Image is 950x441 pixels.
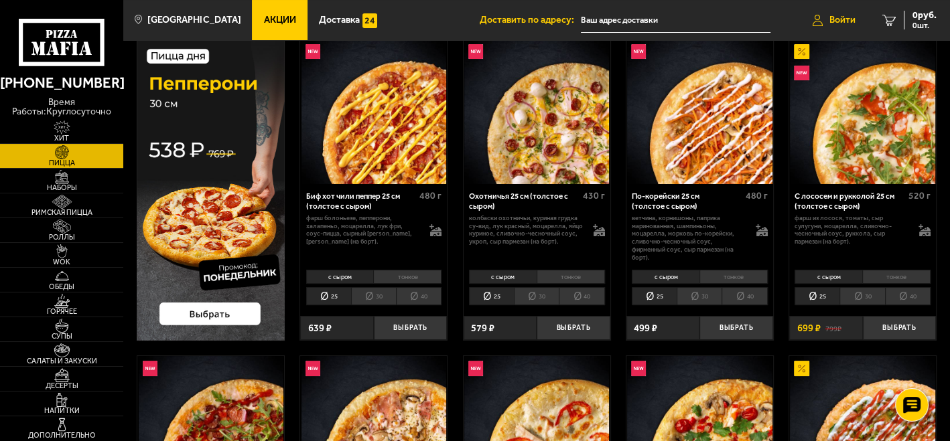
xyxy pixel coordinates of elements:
[469,270,537,284] li: с сыром
[794,361,809,375] img: Акционный
[373,270,442,284] li: тонкое
[631,361,646,375] img: Новинка
[306,44,320,59] img: Новинка
[537,270,605,284] li: тонкое
[480,15,581,25] span: Доставить по адресу:
[790,39,935,184] img: С лососем и рукколой 25 см (толстое с сыром)
[908,190,931,201] span: 520 г
[306,191,417,210] div: Биф хот чили пеппер 25 см (толстое с сыром)
[308,323,332,333] span: 639 ₽
[419,190,442,201] span: 480 г
[464,39,610,184] a: НовинкаОхотничья 25 см (толстое с сыром)
[351,287,396,305] li: 30
[306,270,374,284] li: с сыром
[469,191,580,210] div: Охотничья 25 см (толстое с сыром)
[794,44,809,59] img: Акционный
[795,191,905,210] div: С лососем и рукколой 25 см (толстое с сыром)
[300,39,447,184] a: НовинкаБиф хот чили пеппер 25 см (толстое с сыром)
[632,214,746,262] p: ветчина, корнишоны, паприка маринованная, шампиньоны, моцарелла, морковь по-корейски, сливочно-че...
[863,316,937,340] button: Выбрать
[143,361,157,375] img: Новинка
[374,316,448,340] button: Выбрать
[471,323,494,333] span: 579 ₽
[468,44,483,59] img: Новинка
[469,287,514,305] li: 25
[537,316,610,340] button: Выбрать
[722,287,767,305] li: 40
[469,214,583,246] p: колбаски охотничьи, куриная грудка су-вид, лук красный, моцарелла, яйцо куриное, сливочно-чесночн...
[306,361,320,375] img: Новинка
[789,39,936,184] a: АкционныйНовинкаС лососем и рукколой 25 см (толстое с сыром)
[839,287,884,305] li: 30
[912,21,937,29] span: 0 шт.
[746,190,768,201] span: 480 г
[795,270,862,284] li: с сыром
[862,270,931,284] li: тонкое
[581,8,771,33] input: Ваш адрес доставки
[583,190,605,201] span: 430 г
[306,214,420,246] p: фарш болоньезе, пепперони, халапеньо, моцарелла, лук фри, соус-пицца, сырный [PERSON_NAME], [PERS...
[627,39,772,184] img: По-корейски 25 см (толстое с сыром)
[301,39,446,184] img: Биф хот чили пеппер 25 см (толстое с сыром)
[634,323,657,333] span: 499 ₽
[677,287,722,305] li: 30
[632,270,699,284] li: с сыром
[468,361,483,375] img: Новинка
[885,287,931,305] li: 40
[825,323,841,333] s: 799 ₽
[306,287,351,305] li: 25
[464,39,609,184] img: Охотничья 25 см (толстое с сыром)
[699,316,773,340] button: Выбрать
[319,15,360,25] span: Доставка
[396,287,442,305] li: 40
[795,287,839,305] li: 25
[632,287,677,305] li: 25
[559,287,604,305] li: 40
[147,15,241,25] span: [GEOGRAPHIC_DATA]
[631,44,646,59] img: Новинка
[912,11,937,20] span: 0 руб.
[797,323,820,333] span: 699 ₽
[829,15,856,25] span: Войти
[632,191,742,210] div: По-корейски 25 см (толстое с сыром)
[362,13,377,28] img: 15daf4d41897b9f0e9f617042186c801.svg
[699,270,768,284] li: тонкое
[263,15,295,25] span: Акции
[794,66,809,80] img: Новинка
[514,287,559,305] li: 30
[795,214,908,246] p: фарш из лосося, томаты, сыр сулугуни, моцарелла, сливочно-чесночный соус, руккола, сыр пармезан (...
[626,39,773,184] a: НовинкаПо-корейски 25 см (толстое с сыром)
